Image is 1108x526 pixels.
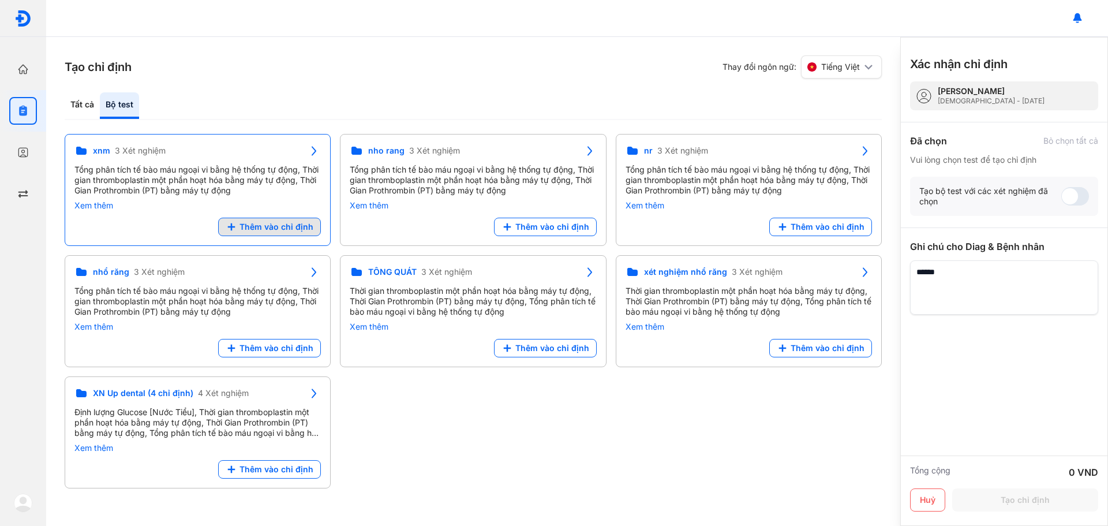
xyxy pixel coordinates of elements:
[74,407,321,438] div: Định lượng Glucose [Nước Tiểu], Thời gian thromboplastin một phần hoạt hóa bằng máy tự động, Thời...
[644,267,727,277] span: xét nghiệm nhổ răng
[239,464,313,475] span: Thêm vào chỉ định
[93,146,110,156] span: xnm
[626,286,872,317] div: Thời gian thromboplastin một phần hoạt hóa bằng máy tự động, Thời Gian Prothrombin (PT) bằng máy ...
[910,155,1098,165] div: Vui lòng chọn test để tạo chỉ định
[74,200,321,211] div: Xem thêm
[93,267,129,277] span: nhổ răng
[350,200,596,211] div: Xem thêm
[65,59,132,75] h3: Tạo chỉ định
[494,218,597,236] button: Thêm vào chỉ định
[14,494,32,512] img: logo
[910,488,945,512] button: Huỷ
[919,186,1061,207] div: Tạo bộ test với các xét nghiệm đã chọn
[910,240,1098,253] div: Ghi chú cho Diag & Bệnh nhân
[657,146,708,156] span: 3 Xét nghiệm
[134,267,185,277] span: 3 Xét nghiệm
[723,55,882,79] div: Thay đổi ngôn ngữ:
[409,146,460,156] span: 3 Xét nghiệm
[74,286,321,317] div: Tổng phân tích tế bào máu ngoại vi bằng hệ thống tự động, Thời gian thromboplastin một phần hoạt ...
[74,165,321,196] div: Tổng phân tích tế bào máu ngoại vi bằng hệ thống tự động, Thời gian thromboplastin một phần hoạt ...
[910,465,950,479] div: Tổng cộng
[218,339,321,357] button: Thêm vào chỉ định
[1069,465,1098,479] div: 0 VND
[626,200,872,211] div: Xem thêm
[732,267,783,277] span: 3 Xét nghiệm
[115,146,166,156] span: 3 Xét nghiệm
[938,86,1045,96] div: [PERSON_NAME]
[74,443,321,453] div: Xem thêm
[626,322,872,332] div: Xem thêm
[494,339,597,357] button: Thêm vào chỉ định
[368,146,405,156] span: nho rang
[821,62,860,72] span: Tiếng Việt
[239,343,313,353] span: Thêm vào chỉ định
[421,267,472,277] span: 3 Xét nghiệm
[74,322,321,332] div: Xem thêm
[769,218,872,236] button: Thêm vào chỉ định
[218,460,321,479] button: Thêm vào chỉ định
[350,322,596,332] div: Xem thêm
[515,343,589,353] span: Thêm vào chỉ định
[350,165,596,196] div: Tổng phân tích tế bào máu ngoại vi bằng hệ thống tự động, Thời gian thromboplastin một phần hoạt ...
[65,92,100,119] div: Tất cả
[100,92,139,119] div: Bộ test
[93,388,193,398] span: XN Up dental (4 chỉ định)
[1043,136,1098,146] div: Bỏ chọn tất cả
[218,218,321,236] button: Thêm vào chỉ định
[769,339,872,357] button: Thêm vào chỉ định
[910,56,1008,72] h3: Xác nhận chỉ định
[239,222,313,232] span: Thêm vào chỉ định
[952,488,1098,512] button: Tạo chỉ định
[644,146,653,156] span: nr
[198,388,249,398] span: 4 Xét nghiệm
[350,286,596,317] div: Thời gian thromboplastin một phần hoạt hóa bằng máy tự động, Thời Gian Prothrombin (PT) bằng máy ...
[515,222,589,232] span: Thêm vào chỉ định
[14,10,32,27] img: logo
[791,222,864,232] span: Thêm vào chỉ định
[791,343,864,353] span: Thêm vào chỉ định
[626,165,872,196] div: Tổng phân tích tế bào máu ngoại vi bằng hệ thống tự động, Thời gian thromboplastin một phần hoạt ...
[910,134,947,148] div: Đã chọn
[938,96,1045,106] div: [DEMOGRAPHIC_DATA] - [DATE]
[368,267,417,277] span: TỔNG QUÁT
